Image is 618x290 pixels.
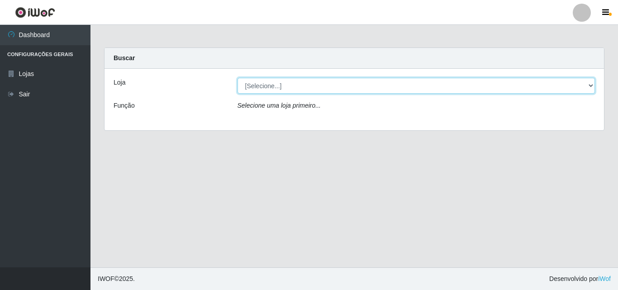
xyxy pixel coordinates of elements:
[114,54,135,62] strong: Buscar
[98,274,135,284] span: © 2025 .
[114,101,135,110] label: Função
[98,275,114,282] span: IWOF
[114,78,125,87] label: Loja
[15,7,55,18] img: CoreUI Logo
[598,275,611,282] a: iWof
[238,102,321,109] i: Selecione uma loja primeiro...
[549,274,611,284] span: Desenvolvido por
